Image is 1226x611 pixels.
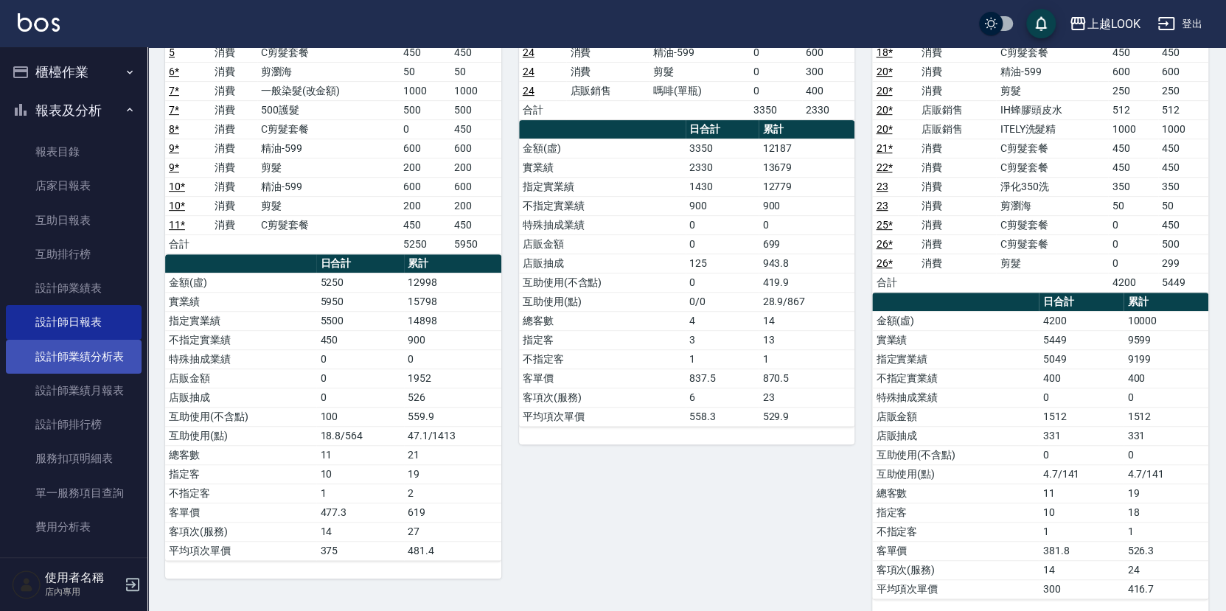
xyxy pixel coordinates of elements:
td: 600 [400,139,450,158]
td: 1430 [686,177,759,196]
td: 13679 [759,158,854,177]
td: 331 [1124,426,1208,445]
td: 6 [686,388,759,407]
td: 指定實業績 [165,311,316,330]
td: 一般染髮(改金額) [257,81,400,100]
td: 500 [450,100,501,119]
td: 不指定客 [872,522,1039,541]
td: 合計 [165,234,211,254]
th: 累計 [759,120,854,139]
td: 店販銷售 [918,119,997,139]
td: 平均項次單價 [872,579,1039,598]
td: 200 [400,158,450,177]
a: 5 [169,46,175,58]
a: 設計師日報表 [6,305,142,339]
td: 0 [1039,388,1124,407]
a: 單一服務項目查詢 [6,476,142,510]
td: 0 [1039,445,1124,464]
td: 4.7/141 [1124,464,1208,483]
td: 平均項次單價 [519,407,686,426]
th: 日合計 [316,254,403,273]
td: 店販抽成 [872,426,1039,445]
th: 日合計 [686,120,759,139]
td: 21 [404,445,501,464]
td: 18 [1124,503,1208,522]
td: 600 [1158,62,1208,81]
td: 1000 [400,81,450,100]
td: 消費 [566,62,649,81]
td: 529.9 [759,407,854,426]
td: 店販抽成 [519,254,686,273]
td: 900 [759,196,854,215]
td: 512 [1108,100,1158,119]
td: 450 [316,330,403,349]
td: 0 [316,388,403,407]
td: 47.1/1413 [404,426,501,445]
td: 9199 [1124,349,1208,369]
td: 1 [759,349,854,369]
td: IH蜂膠頭皮水 [996,100,1108,119]
td: 消費 [918,177,997,196]
td: 互助使用(不含點) [165,407,316,426]
button: 登出 [1152,10,1208,38]
td: 9599 [1124,330,1208,349]
td: 4.7/141 [1039,464,1124,483]
td: 0 [686,215,759,234]
td: 5500 [316,311,403,330]
td: 23 [759,388,854,407]
td: 總客數 [165,445,316,464]
td: 合計 [519,100,567,119]
td: 店販金額 [165,369,316,388]
table: a dense table [165,254,501,561]
td: 943.8 [759,254,854,273]
td: 客項次(服務) [519,388,686,407]
td: 4200 [1039,311,1124,330]
td: 526.3 [1124,541,1208,560]
td: 消費 [211,119,257,139]
td: 375 [316,541,403,560]
td: 600 [450,177,501,196]
td: 450 [1158,139,1208,158]
td: 331 [1039,426,1124,445]
td: C剪髮套餐 [257,43,400,62]
td: 不指定客 [519,349,686,369]
td: 3350 [686,139,759,158]
td: 特殊抽成業績 [519,215,686,234]
td: 消費 [211,81,257,100]
table: a dense table [872,293,1208,599]
td: 300 [1039,579,1124,598]
td: 1952 [404,369,501,388]
td: 消費 [211,177,257,196]
th: 累計 [1124,293,1208,312]
td: 金額(虛) [165,273,316,292]
td: 消費 [918,215,997,234]
td: 2330 [686,158,759,177]
td: 剪髮 [257,158,400,177]
td: 特殊抽成業績 [165,349,316,369]
td: 消費 [211,62,257,81]
td: 總客數 [519,311,686,330]
td: 18.8/564 [316,426,403,445]
td: C剪髮套餐 [996,234,1108,254]
td: 900 [686,196,759,215]
td: 消費 [211,215,257,234]
td: 客單價 [872,541,1039,560]
td: 總客數 [872,483,1039,503]
td: 客單價 [519,369,686,388]
td: 27 [404,522,501,541]
td: 客項次(服務) [165,522,316,541]
td: 12187 [759,139,854,158]
td: 300 [802,62,854,81]
td: 精油-599 [257,139,400,158]
td: 450 [450,119,501,139]
td: 0 [1124,388,1208,407]
td: 450 [1108,158,1158,177]
td: 0 [1124,445,1208,464]
td: 0 [750,62,802,81]
td: 1 [316,483,403,503]
td: 500護髮 [257,100,400,119]
td: 剪髮 [649,62,750,81]
td: 14898 [404,311,501,330]
td: ITELY洗髮精 [996,119,1108,139]
td: 0 [316,369,403,388]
